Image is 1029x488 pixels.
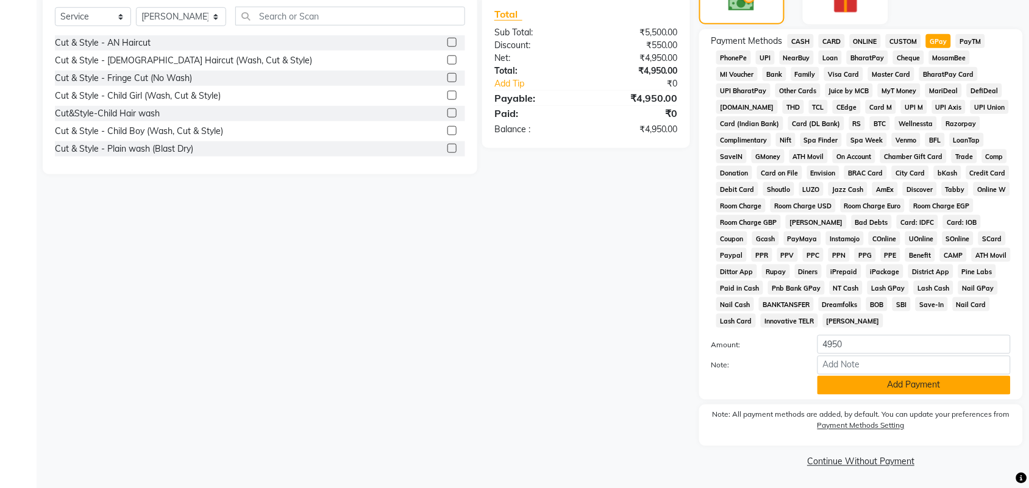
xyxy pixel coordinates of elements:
[761,314,818,328] span: Innovative TELR
[716,264,757,278] span: Dittor App
[55,54,312,67] div: Cut & Style - [DEMOGRAPHIC_DATA] Haircut (Wash, Cut & Style)
[819,34,845,48] span: CARD
[586,91,687,105] div: ₹4,950.00
[586,39,687,52] div: ₹550.00
[752,232,779,246] span: Gcash
[893,51,924,65] span: Cheque
[809,100,828,114] span: TCL
[881,248,901,262] span: PPE
[485,91,586,105] div: Payable:
[972,248,1011,262] span: ATH Movil
[55,37,151,49] div: Cut & Style - AN Haircut
[852,215,892,229] span: Bad Debts
[819,297,862,311] span: Dreamfolks
[777,248,799,262] span: PPV
[757,166,802,180] span: Card on File
[716,314,756,328] span: Lash Card
[824,67,863,81] span: Visa Card
[716,182,758,196] span: Debit Card
[807,166,840,180] span: Envision
[867,281,909,295] span: Lash GPay
[55,125,223,138] div: Cut & Style - Child Boy (Wash, Cut & Style)
[55,90,221,102] div: Cut & Style - Child Girl (Wash, Cut & Style)
[55,143,193,155] div: Cut & Style - Plain wash (Blast Dry)
[784,232,822,246] span: PayMaya
[892,297,911,311] span: SBI
[892,166,929,180] span: City Card
[932,100,966,114] span: UPI Axis
[897,215,938,229] span: Card: IDFC
[763,182,794,196] span: Shoutlo
[942,182,969,196] span: Tabby
[716,297,754,311] span: Nail Cash
[702,360,808,371] label: Note:
[868,67,914,81] span: Master Card
[895,116,937,130] span: Wellnessta
[716,281,763,295] span: Paid in Cash
[783,100,804,114] span: THD
[235,7,465,26] input: Search or Scan
[603,77,687,90] div: ₹0
[916,297,948,311] span: Save-In
[716,67,758,81] span: MI Voucher
[844,166,887,180] span: BRAC Card
[869,232,900,246] span: COnline
[940,248,967,262] span: CAMP
[485,39,586,52] div: Discount:
[866,264,903,278] span: iPackage
[942,232,974,246] span: SOnline
[586,65,687,77] div: ₹4,950.00
[934,166,961,180] span: bKash
[958,281,998,295] span: Nail GPay
[855,248,876,262] span: PPG
[878,83,920,97] span: MyT Money
[866,297,888,311] span: BOB
[925,83,962,97] span: MariDeal
[795,264,822,278] span: Diners
[586,123,687,136] div: ₹4,950.00
[827,264,861,278] span: iPrepaid
[903,182,937,196] span: Discover
[780,51,814,65] span: NearBuy
[978,232,1006,246] span: SCard
[823,314,884,328] span: [PERSON_NAME]
[943,215,981,229] span: Card: IOB
[892,133,920,147] span: Venmo
[833,100,861,114] span: CEdge
[786,215,847,229] span: [PERSON_NAME]
[762,264,790,278] span: Rupay
[768,281,825,295] span: Pnb Bank GPay
[880,149,947,163] span: Chamber Gift Card
[586,106,687,121] div: ₹0
[752,248,772,262] span: PPR
[819,51,842,65] span: Loan
[901,100,927,114] span: UPI M
[759,297,814,311] span: BANKTANSFER
[974,182,1010,196] span: Online W
[950,133,984,147] span: LoanTap
[485,65,586,77] div: Total:
[910,199,974,213] span: Room Charge EGP
[716,83,771,97] span: UPI BharatPay
[763,67,786,81] span: Bank
[716,133,771,147] span: Complimentary
[817,420,905,431] label: Payment Methods Setting
[55,107,160,120] div: Cut&Style-Child Hair wash
[967,83,1002,97] span: DefiDeal
[803,248,824,262] span: PPC
[789,149,828,163] span: ATH Movil
[791,67,820,81] span: Family
[866,100,896,114] span: Card M
[716,149,747,163] span: SaveIN
[800,133,842,147] span: Spa Finder
[485,77,603,90] a: Add Tip
[833,149,875,163] span: On Account
[850,34,881,48] span: ONLINE
[953,297,991,311] span: Nail Card
[752,149,785,163] span: GMoney
[914,281,953,295] span: Lash Cash
[982,149,1008,163] span: Comp
[494,8,522,21] span: Total
[771,199,836,213] span: Room Charge USD
[702,456,1020,469] a: Continue Without Payment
